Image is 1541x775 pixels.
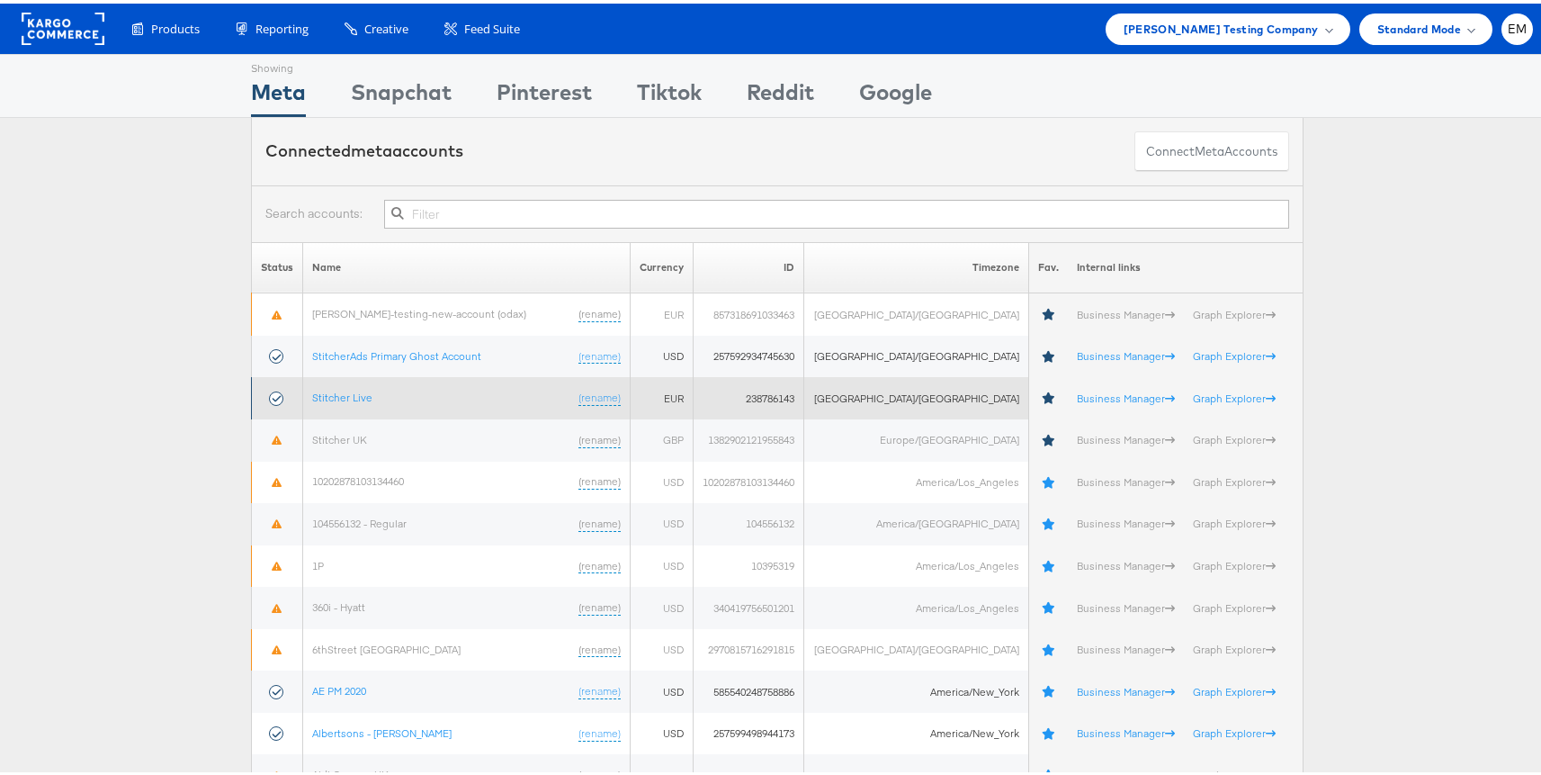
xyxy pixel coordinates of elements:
[1077,429,1175,443] a: Business Manager
[1193,639,1276,653] a: Graph Explorer
[694,332,804,374] td: 257592934745630
[1077,304,1175,318] a: Business Manager
[631,458,694,500] td: USD
[631,290,694,332] td: EUR
[804,500,1028,542] td: America/[GEOGRAPHIC_DATA]
[578,680,621,696] a: (rename)
[631,416,694,458] td: GBP
[1077,388,1175,401] a: Business Manager
[1193,346,1276,359] a: Graph Explorer
[694,416,804,458] td: 1382902121955843
[578,429,621,445] a: (rename)
[312,471,404,484] a: 10202878103134460
[1124,16,1319,35] span: [PERSON_NAME] Testing Company
[637,73,702,113] div: Tiktok
[1195,140,1224,157] span: meta
[1134,128,1289,168] button: ConnectmetaAccounts
[804,239,1028,290] th: Timezone
[694,583,804,626] td: 340419756501201
[1508,20,1528,32] span: EM
[694,626,804,668] td: 2970815716291815
[312,303,526,317] a: [PERSON_NAME]-testing-new-account (odax)
[578,513,621,528] a: (rename)
[1193,472,1276,485] a: Graph Explorer
[804,626,1028,668] td: [GEOGRAPHIC_DATA]/[GEOGRAPHIC_DATA]
[1193,388,1276,401] a: Graph Explorer
[631,542,694,584] td: USD
[578,387,621,402] a: (rename)
[364,17,408,34] span: Creative
[631,667,694,709] td: USD
[312,639,461,653] a: 6thStreet [GEOGRAPHIC_DATA]
[312,597,365,610] a: 360i - Hyatt
[747,73,814,113] div: Reddit
[312,429,367,443] a: Stitcher UK
[1377,16,1461,35] span: Standard Mode
[255,17,309,34] span: Reporting
[312,555,324,569] a: 1P
[265,136,463,159] div: Connected accounts
[694,374,804,416] td: 238786143
[804,332,1028,374] td: [GEOGRAPHIC_DATA]/[GEOGRAPHIC_DATA]
[694,709,804,752] td: 257599498944173
[252,239,303,290] th: Status
[694,542,804,584] td: 10395319
[804,709,1028,752] td: America/New_York
[578,597,621,612] a: (rename)
[1193,304,1276,318] a: Graph Explorer
[578,723,621,738] a: (rename)
[631,500,694,542] td: USD
[1077,598,1175,611] a: Business Manager
[804,667,1028,709] td: America/New_York
[1077,513,1175,527] a: Business Manager
[251,51,306,73] div: Showing
[303,239,631,290] th: Name
[497,73,592,113] div: Pinterest
[694,239,804,290] th: ID
[1077,346,1175,359] a: Business Manager
[1077,681,1175,695] a: Business Manager
[578,303,621,319] a: (rename)
[631,626,694,668] td: USD
[1193,723,1276,736] a: Graph Explorer
[694,458,804,500] td: 10202878103134460
[631,374,694,416] td: EUR
[1077,472,1175,485] a: Business Manager
[1077,555,1175,569] a: Business Manager
[1193,513,1276,527] a: Graph Explorer
[251,73,306,113] div: Meta
[1193,429,1276,443] a: Graph Explorer
[1193,681,1276,695] a: Graph Explorer
[578,471,621,486] a: (rename)
[631,583,694,626] td: USD
[384,196,1289,225] input: Filter
[1193,598,1276,611] a: Graph Explorer
[1077,723,1175,736] a: Business Manager
[1077,639,1175,653] a: Business Manager
[1193,555,1276,569] a: Graph Explorer
[859,73,932,113] div: Google
[804,416,1028,458] td: Europe/[GEOGRAPHIC_DATA]
[312,680,366,694] a: AE PM 2020
[151,17,200,34] span: Products
[694,667,804,709] td: 585540248758886
[631,332,694,374] td: USD
[312,387,372,401] a: Stitcher Live
[694,500,804,542] td: 104556132
[694,290,804,332] td: 857318691033463
[804,290,1028,332] td: [GEOGRAPHIC_DATA]/[GEOGRAPHIC_DATA]
[631,239,694,290] th: Currency
[578,346,621,361] a: (rename)
[631,709,694,752] td: USD
[464,17,520,34] span: Feed Suite
[578,639,621,654] a: (rename)
[312,723,452,736] a: Albertsons - [PERSON_NAME]
[578,555,621,571] a: (rename)
[351,137,392,158] span: meta
[312,513,407,527] a: 104556132 - Regular
[804,374,1028,416] td: [GEOGRAPHIC_DATA]/[GEOGRAPHIC_DATA]
[804,583,1028,626] td: America/Los_Angeles
[312,346,481,359] a: StitcherAds Primary Ghost Account
[804,458,1028,500] td: America/Los_Angeles
[351,73,452,113] div: Snapchat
